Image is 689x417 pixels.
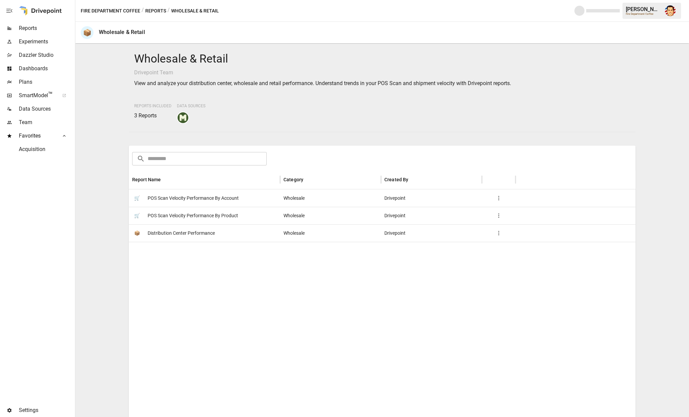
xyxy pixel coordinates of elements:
div: Report Name [132,177,161,182]
span: Settings [19,406,74,414]
p: Drivepoint Team [134,69,630,77]
span: POS Scan Velocity Performance By Product [148,207,238,224]
span: POS Scan Velocity Performance By Account [148,190,239,207]
span: Reports [19,24,74,32]
div: Wholesale [280,224,381,242]
span: 📦 [132,228,142,238]
button: Austin Gardner-Smith [661,1,680,20]
span: Favorites [19,132,55,140]
span: Distribution Center Performance [148,225,215,242]
span: SmartModel [19,91,55,100]
span: Dazzler Studio [19,51,74,59]
span: Team [19,118,74,126]
div: Fire Department Coffee [626,12,661,15]
div: 📦 [81,26,93,39]
button: Sort [304,175,313,184]
span: ™ [48,90,53,99]
button: Fire Department Coffee [81,7,140,15]
button: Sort [162,175,171,184]
div: / [167,7,170,15]
span: Dashboards [19,65,74,73]
p: View and analyze your distribution center, wholesale and retail performance. Understand trends in... [134,79,630,87]
span: Data Sources [19,105,74,113]
span: Reports Included [134,104,171,108]
div: Wholesale [280,189,381,207]
div: Wholesale [280,207,381,224]
span: 🛒 [132,193,142,203]
button: Reports [145,7,166,15]
span: Plans [19,78,74,86]
span: Experiments [19,38,74,46]
span: Acquisition [19,145,74,153]
div: Drivepoint [381,207,482,224]
div: Drivepoint [381,224,482,242]
div: Wholesale & Retail [99,29,145,35]
p: 3 Reports [134,112,171,120]
button: Sort [409,175,418,184]
div: Created By [384,177,409,182]
div: Category [283,177,303,182]
span: Data Sources [177,104,205,108]
div: Drivepoint [381,189,482,207]
div: / [142,7,144,15]
div: [PERSON_NAME] [626,6,661,12]
img: muffindata [178,112,188,123]
img: Austin Gardner-Smith [665,5,676,16]
h4: Wholesale & Retail [134,52,630,66]
span: 🛒 [132,211,142,221]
